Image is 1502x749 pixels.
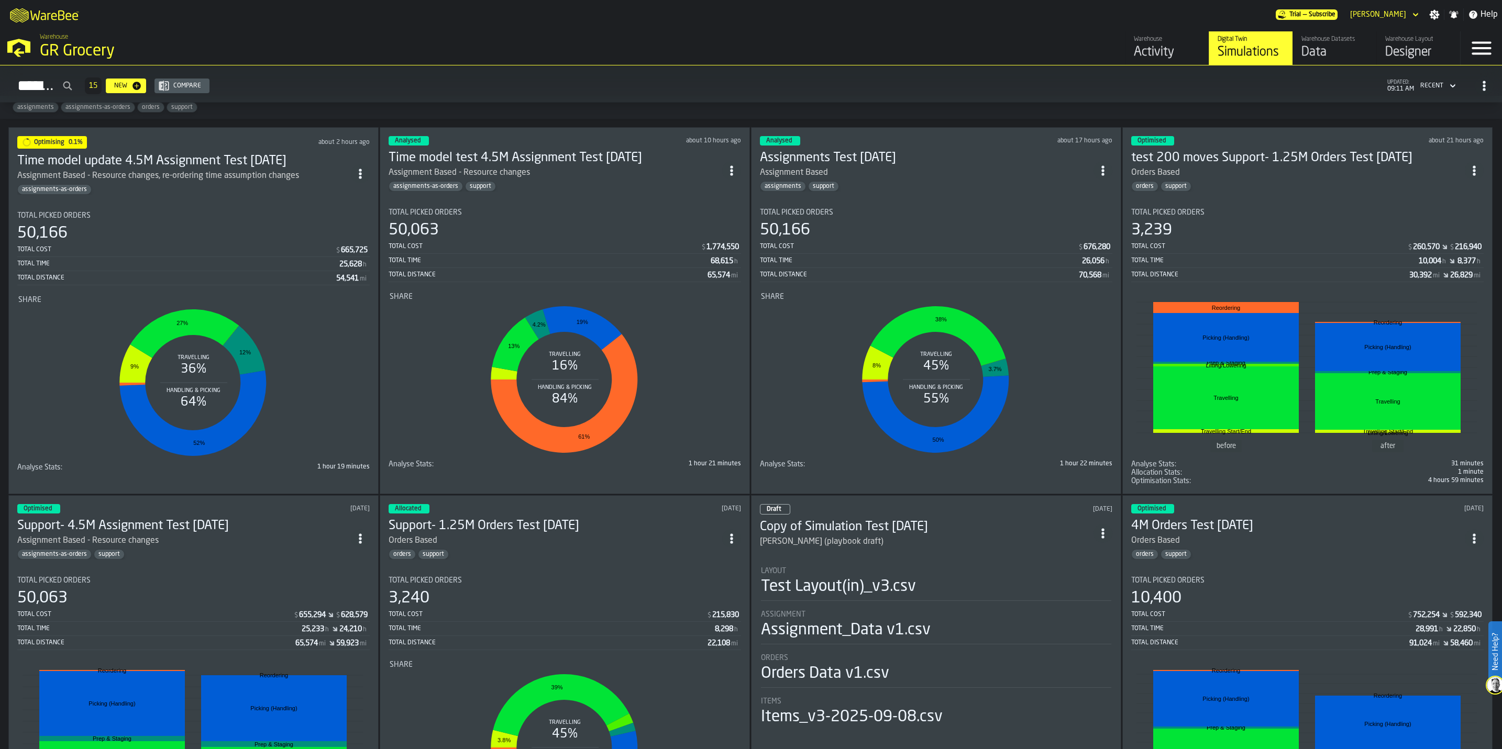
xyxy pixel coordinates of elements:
span: support [1161,551,1191,558]
div: Title [1131,477,1306,485]
a: link-to-/wh/i/e451d98b-95f6-4604-91ff-c80219f9c36d/simulations [1209,31,1293,65]
div: Title [1131,468,1306,477]
div: Total Cost [760,243,1078,250]
div: Test Layout(in)_v3.csv [761,577,916,596]
div: stat-Analyse Stats: [760,460,1112,468]
div: Title [1131,576,1484,585]
div: Updated: 9/15/2025, 12:30:11 PM Created: 9/11/2025, 2:25:30 PM [1330,137,1484,144]
div: Total Distance [389,639,708,646]
span: support [94,551,124,558]
div: Title [1131,460,1306,468]
div: Total Distance [17,274,336,282]
span: assignments-as-orders [18,551,91,558]
div: Title [389,208,741,217]
label: Need Help? [1489,622,1501,681]
div: Orders Based [1131,166,1180,179]
span: Total Picked Orders [389,208,462,217]
div: Activity [1134,44,1200,61]
div: 4M Orders Test 2025-09-10 [1131,518,1465,534]
span: $ [1079,244,1083,251]
div: Stat Value [1082,257,1105,265]
div: Assignment_Data v1.csv [761,621,931,640]
span: Analysed [766,138,792,144]
div: Stat Value [1413,243,1440,251]
div: 1 hour 22 minutes [938,460,1113,467]
span: mi [731,272,738,280]
div: Title [17,211,370,220]
div: Assignments Test 2025-09-10 [760,150,1094,166]
div: Sandhya (playbook draft) [760,535,1094,548]
div: Total Distance [760,271,1079,278]
div: Stat Value [1419,257,1441,265]
span: Optimising [34,139,64,146]
div: Title [17,576,370,585]
div: stat-Total Picked Orders [760,208,1112,282]
div: Title [761,610,1111,619]
div: Stat Value [1079,271,1101,280]
span: $ [294,612,298,619]
div: stat-Total Picked Orders [389,576,741,650]
section: card-SimulationDashboardCard-analyzed [760,200,1112,468]
span: mi [319,640,326,647]
div: Total Cost [17,611,293,618]
span: mi [1102,272,1109,280]
div: Title [390,293,740,301]
span: Assignment [761,610,805,619]
span: — [1303,11,1307,18]
div: Orders Based [1131,534,1180,547]
div: stat-Total Picked Orders [1131,208,1484,282]
div: Total Cost [1131,243,1407,250]
span: Optimised [24,506,52,512]
div: status-3 2 [1131,136,1174,146]
div: Stat Value [341,611,368,619]
div: ItemListCard-DashboardItemContainer [8,127,379,494]
span: assignments-as-orders [61,104,135,111]
div: Assignment Based [760,166,1094,179]
span: Optimised [1137,506,1166,512]
span: $ [1450,612,1454,619]
span: mi [360,275,367,283]
div: status-3 2 [389,136,429,146]
a: link-to-/wh/i/e451d98b-95f6-4604-91ff-c80219f9c36d/designer [1376,31,1460,65]
div: Stat Value [1450,271,1473,280]
div: Assignment Based - Resource changes [17,534,159,547]
span: Total Picked Orders [17,576,91,585]
h3: Assignments Test [DATE] [760,150,1094,166]
div: Stat Value [1416,625,1438,633]
span: assignments-as-orders [18,186,91,193]
section: card-SimulationDashboardCard-draft [760,556,1112,729]
text: after [1380,442,1396,450]
div: Orders Based [389,534,437,547]
div: 50,063 [17,589,68,608]
div: Title [761,293,1111,301]
div: Warehouse Datasets [1301,36,1368,43]
button: button-New [106,79,146,93]
div: Stat Value [1455,611,1482,619]
span: $ [336,247,340,254]
div: Title [761,654,1111,662]
span: Analyse Stats: [389,460,434,468]
div: Stat Value [339,625,362,633]
div: Total Cost [1131,611,1407,618]
h3: 4M Orders Test [DATE] [1131,518,1465,534]
div: Simulations [1218,44,1284,61]
div: Updated: 9/12/2025, 3:19:06 PM Created: 9/12/2025, 6:39:35 AM [216,505,370,512]
span: support [466,183,495,190]
div: Title [390,661,740,669]
div: Total Time [17,625,302,632]
div: Title [760,208,1112,217]
span: $ [1408,612,1412,619]
div: status-3 2 [17,504,60,513]
div: 50,166 [760,221,810,240]
h3: test 200 moves Support- 1.25M Orders Test [DATE] [1131,150,1465,166]
span: assignments [760,183,805,190]
div: Stat Value [295,639,318,647]
span: support [418,551,448,558]
div: stat-Analyse Stats: [1131,460,1484,468]
div: Stat Value [708,639,730,647]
